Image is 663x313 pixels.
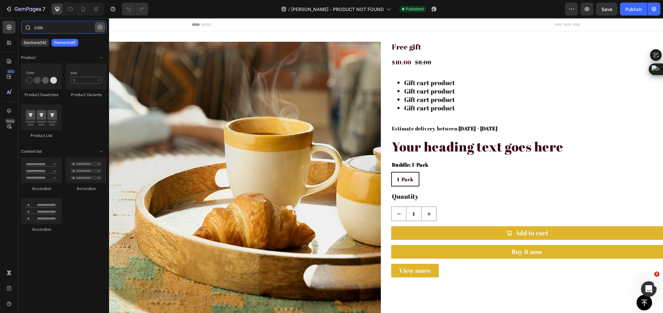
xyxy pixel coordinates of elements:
[295,86,554,94] li: Gift cart product
[6,69,16,74] div: 450
[295,61,554,69] li: Gift cart product
[641,281,657,297] iframe: Intercom live chat
[282,24,554,34] h1: Free gift
[602,6,612,12] span: Save
[282,208,554,222] button: Add to cart
[66,186,106,192] div: Accordion
[625,6,642,13] div: Publish
[282,246,330,259] button: View more
[21,227,62,232] div: Accordion
[42,5,45,13] p: 7
[295,77,554,86] li: Gift cart product
[282,120,554,137] h2: Your heading text goes here
[291,6,384,13] span: [PERSON_NAME] - PRODUCT NOT FOUND
[96,52,106,63] span: Toggle open
[282,189,297,203] button: decrement
[288,158,304,165] span: 1-Pack
[349,107,388,114] span: [DATE] - [DATE]
[66,92,106,98] div: Product Variants
[406,211,439,219] div: Add to cart
[3,3,48,16] button: 7
[5,118,16,124] div: Beta
[403,229,434,238] div: Buy it now
[282,39,303,49] div: $10.00
[620,3,647,16] button: Publish
[21,186,62,192] div: Accordion
[96,146,106,157] span: Toggle open
[21,92,62,98] div: Product Swatches
[406,6,424,12] span: Published
[24,40,46,45] p: Sections(14)
[295,69,554,77] li: Gift cart product
[21,149,42,154] span: Content list
[596,3,617,16] button: Save
[288,6,290,13] span: /
[297,189,313,203] input: quantity
[109,18,663,313] iframe: Design area
[654,272,659,277] span: 3
[21,133,62,139] div: Product List
[282,173,554,183] div: Quantity
[290,248,322,257] div: View more
[313,189,327,203] button: increment
[122,3,148,16] div: Undo/Redo
[282,227,554,240] button: Buy it now
[283,107,348,114] span: Estimate delivery between
[305,39,323,49] div: $8.00
[54,40,76,45] p: Elements(6)
[21,55,36,61] span: Product
[21,21,106,34] input: Search Sections & Elements
[282,142,320,151] legend: Buddle: 1-Pack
